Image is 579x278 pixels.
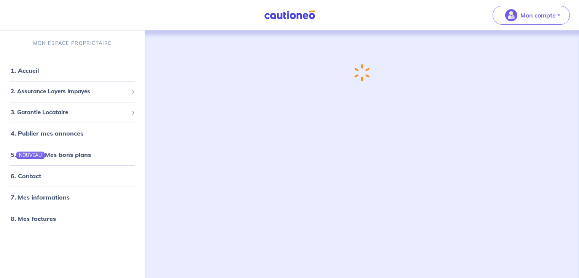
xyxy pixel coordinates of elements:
div: 4. Publier mes annonces [3,126,142,141]
div: 2. Assurance Loyers Impayés [3,84,142,99]
div: 6. Contact [3,168,142,184]
p: Mon compte [520,11,556,20]
a: 7. Mes informations [11,193,70,201]
img: illu_account_valid_menu.svg [505,9,517,21]
a: 6. Contact [11,172,41,180]
button: illu_account_valid_menu.svgMon compte [493,6,570,25]
div: 7. Mes informations [3,190,142,205]
div: 1. Accueil [3,63,142,78]
span: 2. Assurance Loyers Impayés [11,87,128,96]
img: Cautioneo [261,10,318,20]
a: 8. Mes factures [11,215,56,222]
span: 3. Garantie Locataire [11,108,128,117]
a: 1. Accueil [11,67,39,74]
div: 3. Garantie Locataire [3,105,142,120]
div: 5.NOUVEAUMes bons plans [3,147,142,162]
div: 8. Mes factures [3,211,142,226]
a: 5.NOUVEAUMes bons plans [11,151,91,158]
img: loading-spinner [354,64,370,82]
p: MON ESPACE PROPRIÉTAIRE [33,40,112,47]
a: 4. Publier mes annonces [11,129,83,137]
